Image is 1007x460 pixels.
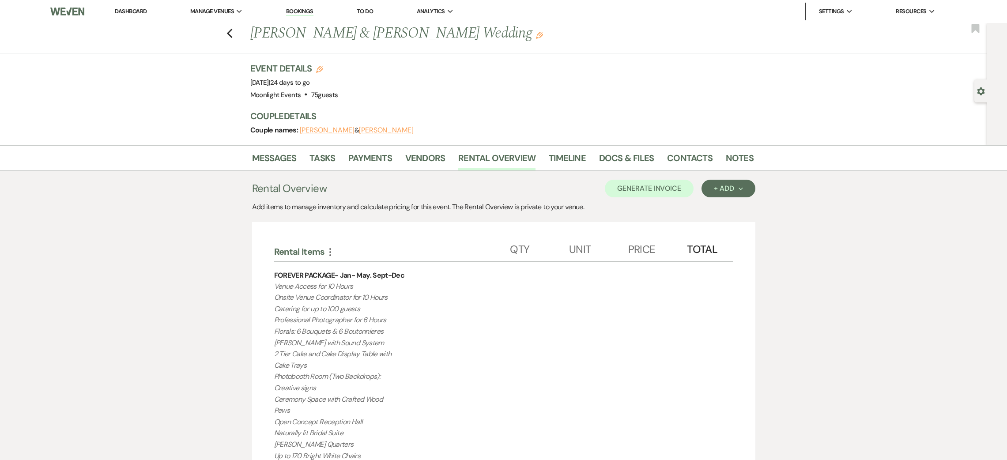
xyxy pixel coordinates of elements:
[250,125,300,135] span: Couple names:
[549,151,586,170] a: Timeline
[599,151,654,170] a: Docs & Files
[405,151,445,170] a: Vendors
[687,234,722,261] div: Total
[300,127,355,134] button: [PERSON_NAME]
[714,185,743,192] div: + Add
[628,234,687,261] div: Price
[977,87,985,95] button: Open lead details
[300,126,414,135] span: &
[417,7,445,16] span: Analytics
[252,202,755,212] div: Add items to manage inventory and calculate pricing for this event. The Rental Overview is privat...
[536,31,543,39] button: Edit
[250,62,338,75] h3: Event Details
[348,151,392,170] a: Payments
[357,8,373,15] a: To Do
[819,7,844,16] span: Settings
[359,127,414,134] button: [PERSON_NAME]
[115,8,147,15] a: Dashboard
[286,8,313,16] a: Bookings
[252,151,297,170] a: Messages
[270,78,310,87] span: 24 days to go
[726,151,754,170] a: Notes
[667,151,713,170] a: Contacts
[309,151,335,170] a: Tasks
[250,23,646,44] h1: [PERSON_NAME] & [PERSON_NAME] Wedding
[190,7,234,16] span: Manage Venues
[605,180,694,197] button: Generate Invoice
[50,2,84,21] img: Weven Logo
[458,151,536,170] a: Rental Overview
[250,90,301,99] span: Moonlight Events
[569,234,628,261] div: Unit
[702,180,755,197] button: + Add
[274,246,510,257] div: Rental Items
[510,234,569,261] div: Qty
[896,7,926,16] span: Resources
[250,78,310,87] span: [DATE]
[311,90,338,99] span: 75 guests
[250,110,745,122] h3: Couple Details
[252,181,327,196] h3: Rental Overview
[269,78,310,87] span: |
[274,270,405,281] div: FOREVER PACKAGE- Jan- May. Sept-Dec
